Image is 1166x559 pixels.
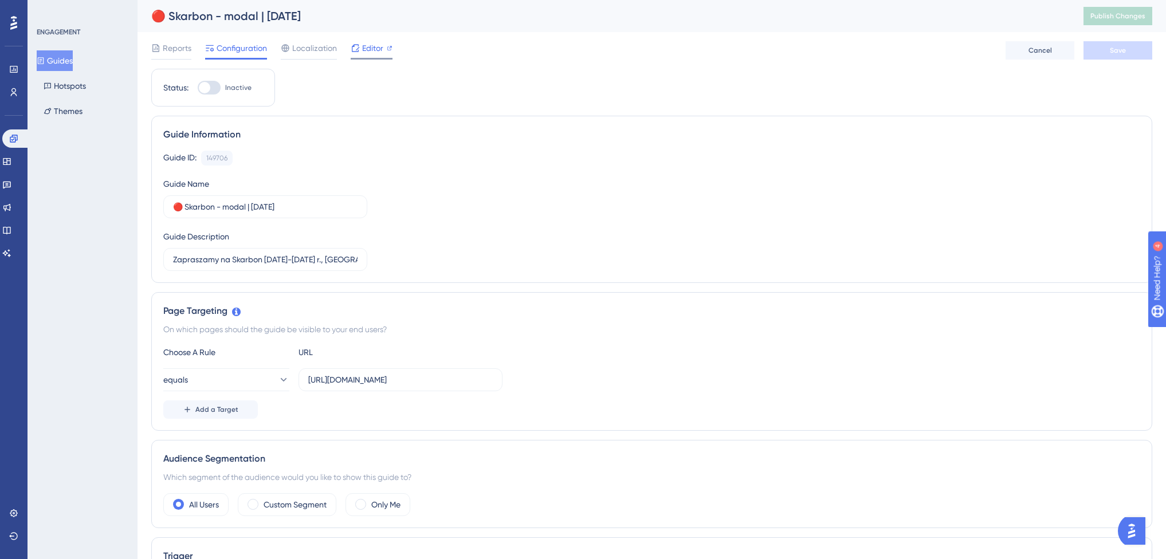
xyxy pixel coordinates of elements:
label: Custom Segment [264,498,327,511]
span: Configuration [217,41,267,55]
div: 149706 [206,153,227,163]
div: URL [299,345,425,359]
div: Which segment of the audience would you like to show this guide to? [163,470,1140,484]
span: Publish Changes [1090,11,1145,21]
button: Add a Target [163,400,258,419]
input: yourwebsite.com/path [308,373,493,386]
span: Editor [362,41,383,55]
span: Inactive [225,83,252,92]
div: 🔴 Skarbon - modal | [DATE] [151,8,1055,24]
div: Choose A Rule [163,345,289,359]
div: Guide Description [163,230,229,243]
button: Cancel [1006,41,1074,60]
span: Save [1110,46,1126,55]
div: Guide Name [163,177,209,191]
span: Add a Target [195,405,238,414]
span: Cancel [1028,46,1052,55]
input: Type your Guide’s Name here [173,200,358,213]
label: All Users [189,498,219,511]
div: Page Targeting [163,304,1140,318]
div: On which pages should the guide be visible to your end users? [163,322,1140,336]
span: Reports [163,41,191,55]
iframe: UserGuiding AI Assistant Launcher [1118,514,1152,548]
div: Status: [163,81,189,95]
label: Only Me [371,498,401,511]
span: equals [163,373,188,387]
input: Type your Guide’s Description here [173,253,358,266]
div: Guide Information [163,128,1140,141]
div: ENGAGEMENT [37,27,80,37]
span: Localization [292,41,337,55]
div: Guide ID: [163,151,197,166]
button: Themes [37,101,89,121]
div: 4 [80,6,83,15]
button: Hotspots [37,76,93,96]
button: equals [163,368,289,391]
button: Save [1083,41,1152,60]
span: Need Help? [27,3,72,17]
button: Guides [37,50,73,71]
button: Publish Changes [1083,7,1152,25]
div: Audience Segmentation [163,452,1140,466]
